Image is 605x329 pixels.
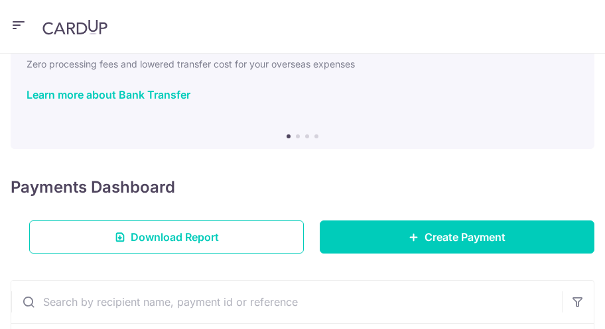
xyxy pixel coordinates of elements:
span: Create Payment [425,229,505,245]
h6: Zero processing fees and lowered transfer cost for your overseas expenses [27,56,578,72]
img: CardUp [42,19,107,35]
a: Download Report [29,220,304,254]
span: Help [30,9,57,21]
span: Download Report [131,229,219,245]
h4: Payments Dashboard [11,175,175,199]
a: Create Payment [320,220,594,254]
a: Learn more about Bank Transfer [27,88,190,101]
input: Search by recipient name, payment id or reference [11,281,562,323]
